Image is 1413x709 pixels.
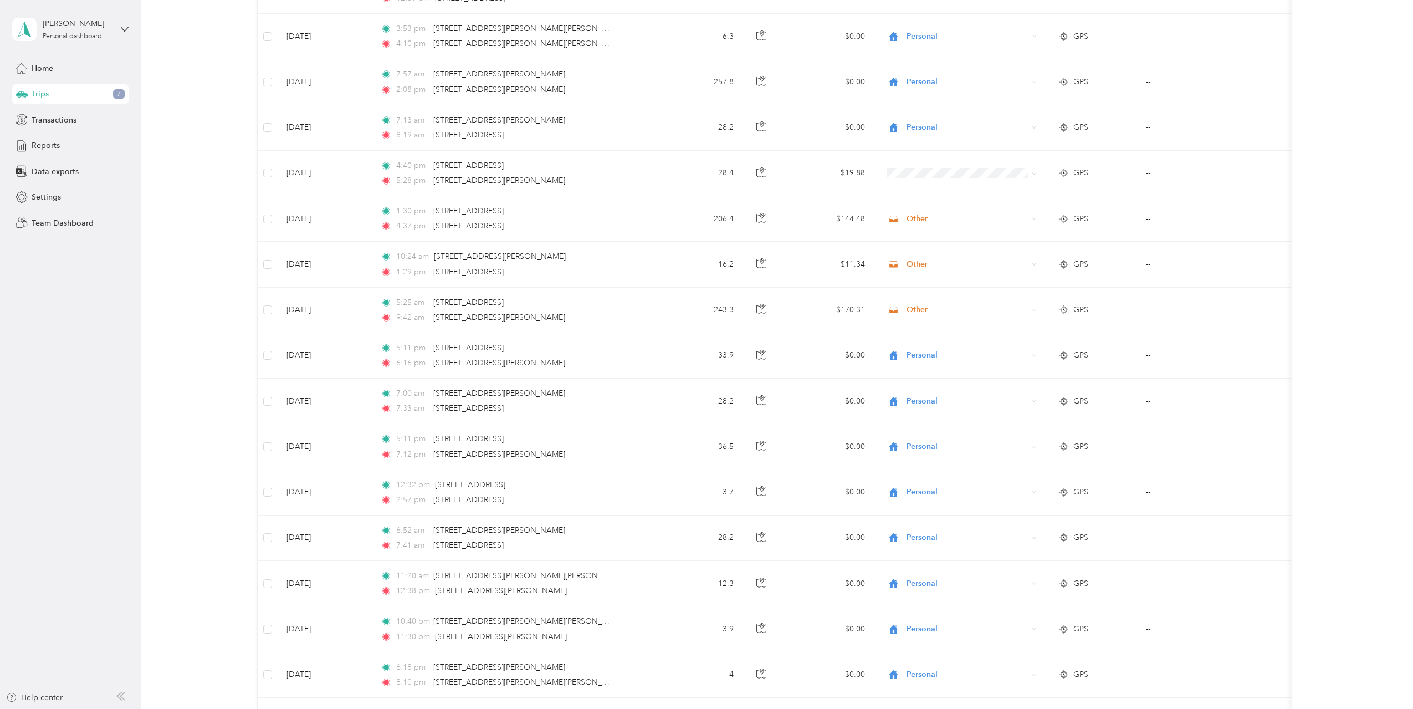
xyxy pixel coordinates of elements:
td: [DATE] [278,606,372,652]
span: 12:32 pm [396,479,430,491]
span: 9:42 am [396,312,428,324]
span: [STREET_ADDRESS][PERSON_NAME] [433,69,565,79]
span: [STREET_ADDRESS] [433,130,504,140]
span: Team Dashboard [32,217,94,229]
td: -- [1137,606,1251,652]
span: [STREET_ADDRESS] [433,161,504,170]
span: [STREET_ADDRESS][PERSON_NAME] [433,176,565,185]
span: Personal [907,623,1028,635]
span: [STREET_ADDRESS][PERSON_NAME] [433,358,565,368]
td: $0.00 [786,379,874,424]
span: 7:00 am [396,387,428,400]
span: 6:16 pm [396,357,428,369]
td: 28.2 [660,105,743,151]
td: [DATE] [278,333,372,379]
span: [STREET_ADDRESS][PERSON_NAME][PERSON_NAME][US_STATE] [433,24,667,33]
span: GPS [1073,395,1088,407]
td: -- [1137,196,1251,242]
span: 7:41 am [396,539,428,552]
span: GPS [1073,213,1088,225]
td: $19.88 [786,151,874,196]
span: 7:13 am [396,114,428,126]
span: 5:11 pm [396,433,428,445]
span: 7:33 am [396,402,428,415]
span: [STREET_ADDRESS] [433,298,504,307]
td: -- [1137,288,1251,333]
span: GPS [1073,532,1088,544]
span: GPS [1073,669,1088,681]
td: [DATE] [278,470,372,516]
td: -- [1137,14,1251,59]
span: [STREET_ADDRESS][PERSON_NAME][PERSON_NAME] [433,571,627,580]
span: 11:20 am [396,570,428,582]
span: 2:08 pm [396,84,428,96]
td: [DATE] [278,288,372,333]
span: GPS [1073,441,1088,453]
span: [STREET_ADDRESS] [433,221,504,231]
span: GPS [1073,258,1088,271]
td: 3.7 [660,470,743,516]
td: 4 [660,652,743,698]
td: -- [1137,242,1251,287]
span: [STREET_ADDRESS][PERSON_NAME] [435,586,567,595]
span: [STREET_ADDRESS] [433,540,504,550]
td: [DATE] [278,652,372,698]
span: [STREET_ADDRESS] [433,343,504,353]
span: 5:25 am [396,297,428,309]
td: -- [1137,105,1251,151]
td: $0.00 [786,424,874,470]
span: 8:10 pm [396,676,428,688]
span: 1:29 pm [396,266,428,278]
span: [STREET_ADDRESS][PERSON_NAME] [435,632,567,641]
div: [PERSON_NAME] [43,18,112,29]
td: -- [1137,59,1251,105]
span: [STREET_ADDRESS][PERSON_NAME] [433,85,565,94]
span: GPS [1073,167,1088,179]
span: Personal [907,486,1028,498]
span: [STREET_ADDRESS][PERSON_NAME] [433,115,565,125]
button: Help center [6,692,63,703]
span: Personal [907,669,1028,681]
td: 257.8 [660,59,743,105]
span: GPS [1073,486,1088,498]
span: [STREET_ADDRESS][PERSON_NAME][PERSON_NAME] [433,616,627,626]
iframe: Everlance-gr Chat Button Frame [1351,647,1413,709]
td: $11.34 [786,242,874,287]
td: 16.2 [660,242,743,287]
span: Personal [907,441,1028,453]
span: Personal [907,30,1028,43]
td: [DATE] [278,151,372,196]
span: [STREET_ADDRESS] [433,206,504,216]
td: $0.00 [786,516,874,561]
span: GPS [1073,578,1088,590]
span: 3:53 pm [396,23,428,35]
td: 33.9 [660,333,743,379]
span: [STREET_ADDRESS] [433,267,504,277]
span: GPS [1073,349,1088,361]
span: 12:38 pm [396,585,430,597]
span: 7 [113,89,125,99]
span: Personal [907,76,1028,88]
span: Other [907,304,1028,316]
td: [DATE] [278,379,372,424]
span: 4:37 pm [396,220,428,232]
td: [DATE] [278,561,372,606]
span: [STREET_ADDRESS][PERSON_NAME] [433,313,565,322]
td: -- [1137,516,1251,561]
td: $0.00 [786,606,874,652]
td: [DATE] [278,14,372,59]
span: Personal [907,121,1028,134]
span: Settings [32,191,61,203]
span: [STREET_ADDRESS][PERSON_NAME][PERSON_NAME] [433,677,627,687]
span: Reports [32,140,60,151]
span: 2:57 pm [396,494,428,506]
td: [DATE] [278,424,372,470]
span: Home [32,63,53,74]
span: 5:28 pm [396,175,428,187]
td: $0.00 [786,14,874,59]
td: 36.5 [660,424,743,470]
td: [DATE] [278,196,372,242]
td: 206.4 [660,196,743,242]
td: 28.4 [660,151,743,196]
